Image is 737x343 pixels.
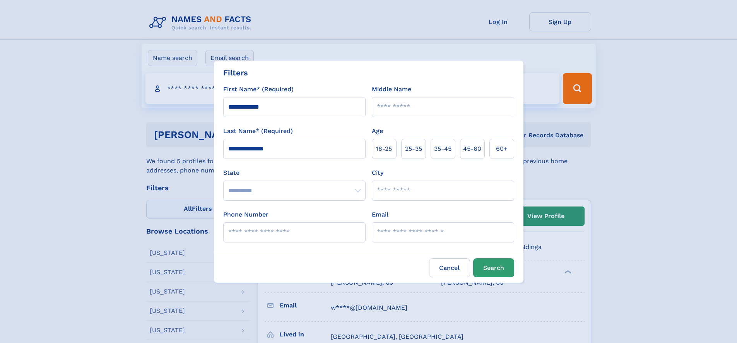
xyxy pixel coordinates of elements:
[372,210,388,219] label: Email
[372,168,383,177] label: City
[223,168,366,177] label: State
[429,258,470,277] label: Cancel
[223,85,294,94] label: First Name* (Required)
[372,85,411,94] label: Middle Name
[223,67,248,78] div: Filters
[473,258,514,277] button: Search
[463,144,481,154] span: 45‑60
[372,126,383,136] label: Age
[376,144,392,154] span: 18‑25
[496,144,508,154] span: 60+
[434,144,451,154] span: 35‑45
[223,210,268,219] label: Phone Number
[223,126,293,136] label: Last Name* (Required)
[405,144,422,154] span: 25‑35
